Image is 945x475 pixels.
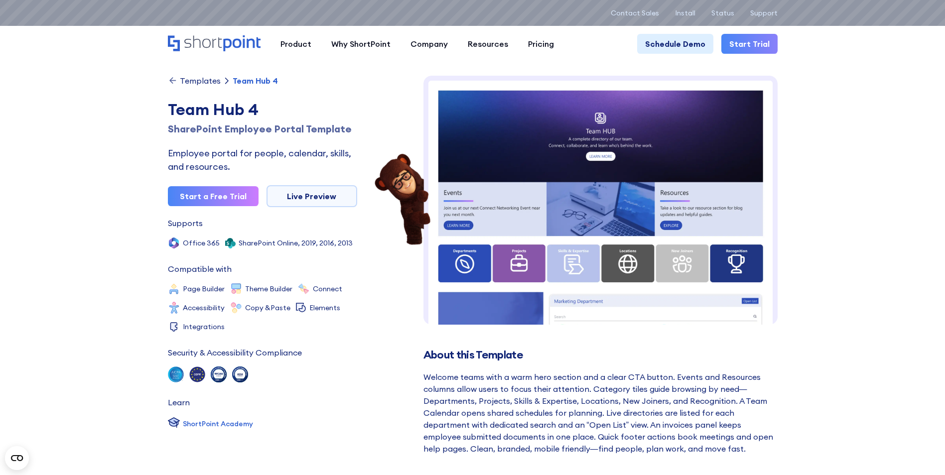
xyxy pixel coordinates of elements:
a: Contact Sales [611,9,659,17]
a: Home [168,35,261,52]
div: Learn [168,398,190,406]
h2: About this Template [423,349,778,361]
div: Team Hub 4 [233,77,278,85]
div: Employee portal for people, calendar, skills, and resources. [168,146,357,173]
a: Status [711,9,734,17]
a: Templates [168,76,221,86]
img: soc 2 [168,366,184,382]
div: Compatible with [168,265,232,273]
div: Resources [468,38,508,50]
div: Integrations [183,323,225,330]
div: SharePoint Online, 2019, 2016, 2013 [239,239,353,246]
a: Pricing [518,34,564,54]
div: Supports [168,219,203,227]
a: Install [675,9,695,17]
a: Start Trial [721,34,778,54]
a: Resources [458,34,518,54]
div: Pricing [528,38,554,50]
div: Why ShortPoint [331,38,391,50]
iframe: Chat Widget [766,359,945,475]
a: Start a Free Trial [168,186,259,206]
div: Office 365 [183,239,220,246]
div: Accessibility [183,304,225,311]
a: Support [750,9,778,17]
div: Security & Accessibility Compliance [168,349,302,356]
a: Why ShortPoint [321,34,401,54]
a: ShortPoint Academy [168,416,253,431]
a: Company [401,34,458,54]
div: Elements [309,304,340,311]
div: Welcome teams with a warm hero section and a clear CTA button. Events and Resources columns allow... [423,371,778,455]
div: Product [280,38,311,50]
div: Connect [313,285,342,292]
a: Product [270,34,321,54]
h1: SharePoint Employee Portal Template [168,121,357,136]
div: Templates [180,77,221,85]
div: Page Builder [183,285,225,292]
a: Live Preview [267,185,357,207]
div: Theme Builder [245,285,292,292]
div: ShortPoint Academy [183,419,253,429]
div: Team Hub 4 [168,98,357,121]
button: Open CMP widget [5,446,29,470]
a: Schedule Demo [637,34,713,54]
div: Copy &Paste [245,304,290,311]
div: Company [410,38,448,50]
